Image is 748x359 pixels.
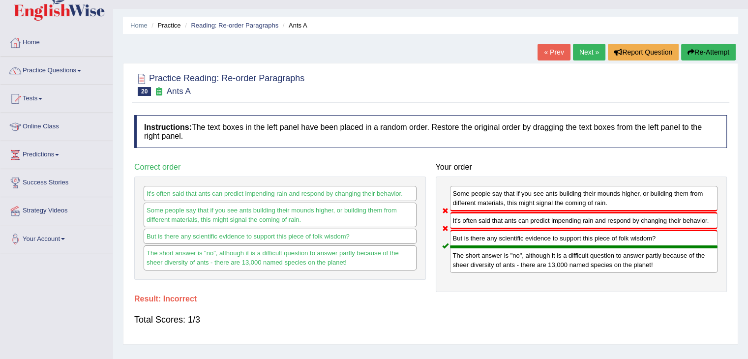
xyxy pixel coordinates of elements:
h4: The text boxes in the left panel have been placed in a random order. Restore the original order b... [134,115,727,148]
div: Total Scores: 1/3 [134,308,727,331]
a: Home [130,22,148,29]
a: « Prev [538,44,570,60]
h2: Practice Reading: Re-order Paragraphs [134,71,304,96]
div: But is there any scientific evidence to support this piece of folk wisdom? [144,229,417,244]
span: 20 [138,87,151,96]
a: Predictions [0,141,113,166]
h4: Result: [134,295,727,303]
div: The short answer is "no", although it is a difficult question to answer partly because of the she... [450,247,718,272]
button: Report Question [608,44,679,60]
div: The short answer is "no", although it is a difficult question to answer partly because of the she... [144,245,417,270]
a: Reading: Re-order Paragraphs [191,22,278,29]
a: Tests [0,85,113,110]
div: Some people say that if you see ants building their mounds higher, or building them from differen... [144,203,417,227]
div: It's often said that ants can predict impending rain and respond by changing their behavior. [144,186,417,201]
h4: Correct order [134,163,426,172]
a: Next » [573,44,605,60]
a: Your Account [0,225,113,250]
a: Home [0,29,113,54]
li: Ants A [280,21,307,30]
div: It's often said that ants can predict impending rain and respond by changing their behavior. [450,212,718,229]
a: Practice Questions [0,57,113,82]
a: Success Stories [0,169,113,194]
small: Ants A [167,87,191,96]
small: Exam occurring question [153,87,164,96]
b: Instructions: [144,123,192,131]
a: Online Class [0,113,113,138]
h4: Your order [436,163,727,172]
li: Practice [149,21,180,30]
div: But is there any scientific evidence to support this piece of folk wisdom? [450,230,718,247]
div: Some people say that if you see ants building their mounds higher, or building them from differen... [450,186,718,211]
a: Strategy Videos [0,197,113,222]
button: Re-Attempt [681,44,736,60]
